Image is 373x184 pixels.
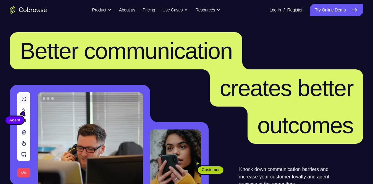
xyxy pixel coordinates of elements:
[283,6,285,14] span: /
[119,4,135,16] a: About us
[142,4,155,16] a: Pricing
[92,4,112,16] button: Product
[20,38,232,64] span: Better communication
[163,4,188,16] button: Use Cases
[257,112,353,138] span: outcomes
[195,4,220,16] button: Resources
[269,4,281,16] a: Log In
[287,4,303,16] a: Register
[10,6,47,14] a: Go to the home page
[310,4,363,16] a: Try Online Demo
[220,75,353,101] span: creates better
